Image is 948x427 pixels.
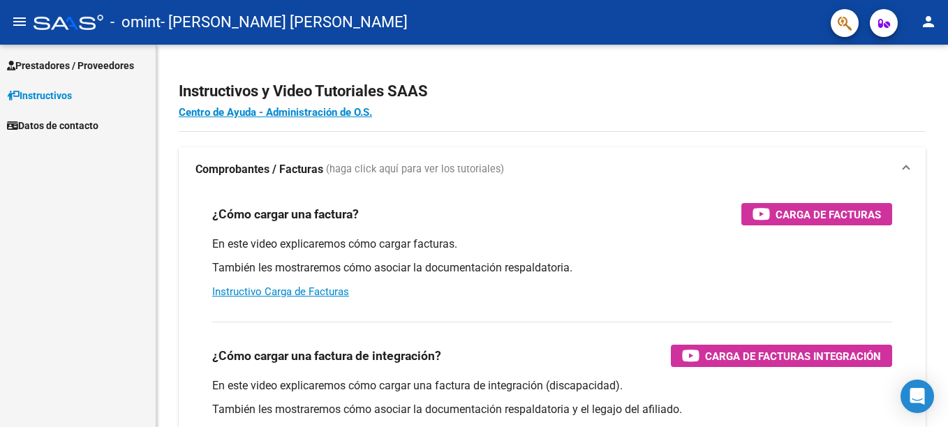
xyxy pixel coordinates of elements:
div: Open Intercom Messenger [901,380,934,413]
span: Carga de Facturas Integración [705,347,881,365]
span: (haga click aquí para ver los tutoriales) [326,162,504,177]
p: En este video explicaremos cómo cargar una factura de integración (discapacidad). [212,378,892,394]
button: Carga de Facturas Integración [671,345,892,367]
span: Carga de Facturas [776,206,881,223]
span: Instructivos [7,88,72,103]
span: Prestadores / Proveedores [7,58,134,73]
span: - omint [110,7,161,38]
span: - [PERSON_NAME] [PERSON_NAME] [161,7,408,38]
p: También les mostraremos cómo asociar la documentación respaldatoria y el legajo del afiliado. [212,402,892,417]
span: Datos de contacto [7,118,98,133]
p: En este video explicaremos cómo cargar facturas. [212,237,892,252]
p: También les mostraremos cómo asociar la documentación respaldatoria. [212,260,892,276]
strong: Comprobantes / Facturas [195,162,323,177]
a: Instructivo Carga de Facturas [212,285,349,298]
a: Centro de Ayuda - Administración de O.S. [179,106,372,119]
mat-expansion-panel-header: Comprobantes / Facturas (haga click aquí para ver los tutoriales) [179,147,926,192]
h3: ¿Cómo cargar una factura? [212,204,359,224]
mat-icon: person [920,13,937,30]
h2: Instructivos y Video Tutoriales SAAS [179,78,926,105]
button: Carga de Facturas [741,203,892,225]
mat-icon: menu [11,13,28,30]
h3: ¿Cómo cargar una factura de integración? [212,346,441,366]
